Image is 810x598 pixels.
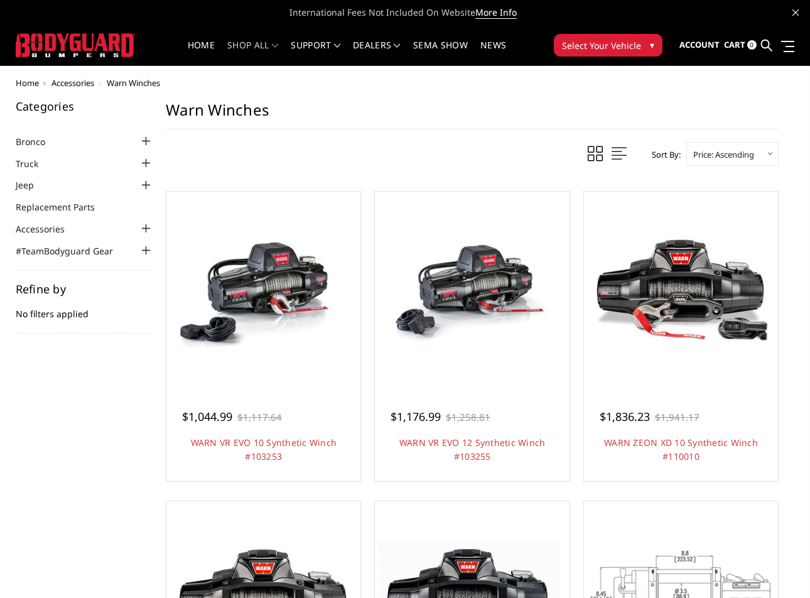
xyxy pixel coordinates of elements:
a: Replacement Parts [16,200,111,214]
h5: Refine by [16,283,154,295]
span: Select Your Vehicle [562,39,641,52]
span: ▾ [650,38,654,52]
button: Select Your Vehicle [554,34,662,57]
span: $1,117.64 [237,411,282,423]
a: Truck [16,157,54,170]
a: Support [291,41,340,65]
span: $1,836.23 [600,409,650,424]
a: WARN ZEON XD 10 Synthetic Winch #110010 WARN ZEON XD 10 Synthetic Winch #110010 [587,195,775,383]
a: WARN VR EVO 10 Synthetic Winch #103253 [191,437,337,462]
a: WARN VR EVO 12 Synthetic Winch #103255 [399,437,546,462]
a: shop all [227,41,278,65]
a: Accessories [16,222,80,236]
a: Account [679,28,720,62]
a: #TeamBodyguard Gear [16,244,129,258]
a: WARN VR EVO 10 Synthetic Winch #103253 WARN VR EVO 10 Synthetic Winch #103253 [170,195,357,383]
a: Accessories [51,77,94,89]
span: Warn Winches [107,77,160,89]
h5: Categories [16,101,154,112]
img: WARN VR EVO 10 Synthetic Winch #103253 [170,222,357,356]
span: $1,044.99 [182,409,232,424]
h1: Warn Winches [166,101,779,129]
a: News [480,41,506,65]
span: $1,176.99 [391,409,441,424]
label: Sort By: [645,145,681,164]
a: More Info [475,6,517,19]
a: SEMA Show [413,41,468,65]
a: WARN VR EVO 12 Synthetic Winch #103255 WARN VR EVO 12 Synthetic Winch #103255 [378,195,566,383]
a: Cart 0 [724,28,757,62]
a: Dealers [353,41,401,65]
img: WARN VR EVO 12 Synthetic Winch #103255 [378,226,566,351]
span: 0 [747,40,757,50]
a: Jeep [16,178,50,192]
a: Home [188,41,215,65]
span: Account [679,39,720,50]
span: Cart [724,39,745,50]
a: WARN ZEON XD 10 Synthetic Winch #110010 [604,437,758,462]
span: $1,258.81 [446,411,490,423]
div: No filters applied [16,283,154,334]
a: Home [16,77,39,89]
span: $1,941.17 [655,411,699,423]
a: Bronco [16,135,61,148]
img: BODYGUARD BUMPERS [16,33,135,57]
